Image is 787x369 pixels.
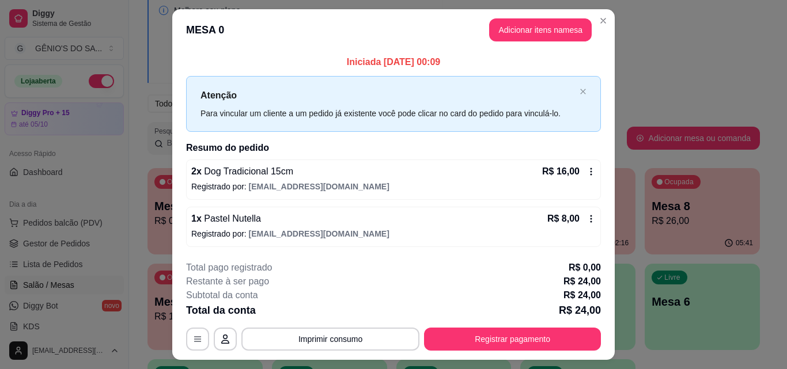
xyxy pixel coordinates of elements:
[249,229,389,238] span: [EMAIL_ADDRESS][DOMAIN_NAME]
[172,9,615,51] header: MESA 0
[424,328,601,351] button: Registrar pagamento
[191,228,596,239] p: Registrado por:
[186,302,256,318] p: Total da conta
[200,107,575,120] div: Para vincular um cliente a um pedido já existente você pode clicar no card do pedido para vinculá...
[202,166,293,176] span: Dog Tradicional 15cm
[186,55,601,69] p: Iniciada [DATE] 00:09
[580,88,587,96] button: close
[542,165,580,178] p: R$ 16,00
[186,288,258,302] p: Subtotal da conta
[202,214,261,223] span: Pastel Nutella
[563,275,601,288] p: R$ 24,00
[186,261,272,275] p: Total pago registrado
[241,328,419,351] button: Imprimir consumo
[191,165,293,178] p: 2 x
[186,141,601,155] h2: Resumo do pedido
[563,288,601,302] p: R$ 24,00
[580,88,587,95] span: close
[186,275,269,288] p: Restante à ser pago
[569,261,601,275] p: R$ 0,00
[191,212,261,226] p: 1 x
[559,302,601,318] p: R$ 24,00
[594,12,612,30] button: Close
[191,181,596,192] p: Registrado por:
[489,18,592,41] button: Adicionar itens namesa
[249,182,389,191] span: [EMAIL_ADDRESS][DOMAIN_NAME]
[200,88,575,102] p: Atenção
[547,212,580,226] p: R$ 8,00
